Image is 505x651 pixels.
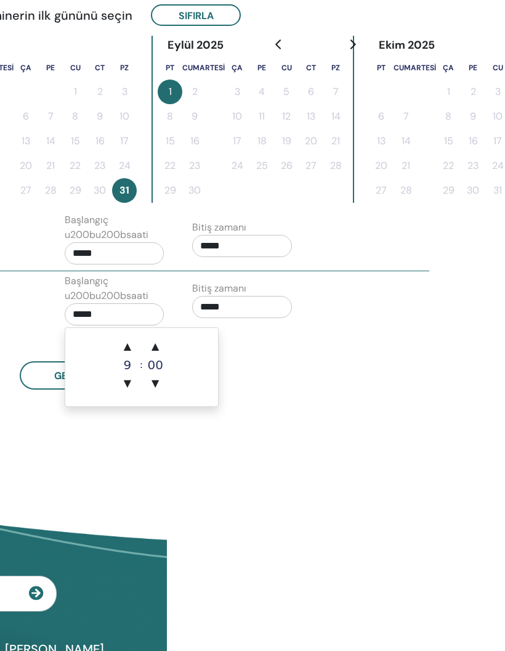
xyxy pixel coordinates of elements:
font: 31 [493,184,502,197]
font: 2 [97,85,103,98]
font: Cumartesi [394,63,436,73]
font: ▼ [151,377,159,389]
font: 25 [256,159,268,172]
font: 3 [122,85,127,98]
th: Cumartesi [299,55,323,80]
font: 9 [470,110,476,123]
font: ▲ [151,340,159,352]
font: 7 [403,110,409,123]
font: 29 [164,184,176,197]
font: 9 [123,358,131,372]
font: 16 [95,134,105,147]
font: Başlangıç ​​u200bu200bsaati [65,274,148,302]
font: 8 [72,110,78,123]
font: 4 [259,85,265,98]
font: 24 [232,159,243,172]
font: 6 [23,110,29,123]
font: 9 [192,110,198,123]
font: 13 [377,134,386,147]
font: Geri [54,369,76,382]
font: 27 [305,159,317,172]
font: Ça [232,63,243,73]
font: 14 [402,134,411,147]
font: 28 [45,184,57,197]
font: 23 [189,159,200,172]
th: Cuma [274,55,299,80]
font: 24 [492,159,504,172]
font: Cumartesi [182,63,225,73]
font: 24 [119,159,131,172]
font: 14 [331,110,341,123]
font: 15 [71,134,80,147]
th: Çarşamba [436,55,461,80]
font: Pe [46,63,55,73]
font: Pt [166,63,174,73]
font: 1 [169,85,172,98]
font: 26 [281,159,293,172]
font: Ekim 2025 [379,38,435,52]
font: 30 [188,184,201,197]
font: Cu [493,63,503,73]
font: 2 [192,85,198,98]
font: Pz [120,63,129,73]
font: 23 [467,159,479,172]
font: Bitiş zamanı [192,282,246,295]
font: 11 [259,110,265,123]
font: ▼ [124,377,131,389]
font: 10 [493,110,503,123]
font: 20 [20,159,32,172]
font: 21 [331,134,340,147]
font: 29 [443,184,454,197]
font: 15 [166,134,175,147]
font: 17 [120,134,129,147]
font: 21 [46,159,55,172]
font: Sıfırla [179,9,214,22]
font: 17 [493,134,502,147]
font: 27 [376,184,387,197]
th: Perşembe [249,55,274,80]
font: 23 [94,159,105,172]
font: Bitiş zamanı [192,221,246,234]
font: Cu [281,63,292,73]
font: 22 [443,159,454,172]
font: 31 [119,184,129,197]
font: 14 [46,134,55,147]
th: Pazar [323,55,348,80]
font: 10 [232,110,242,123]
font: 12 [282,110,291,123]
font: 7 [48,110,54,123]
th: Çarşamba [14,55,38,80]
font: 13 [307,110,315,123]
font: 22 [70,159,81,172]
button: Sıfırla [151,4,241,26]
font: Eylül 2025 [168,38,224,52]
font: 1 [447,85,450,98]
font: 30 [94,184,106,197]
font: 10 [119,110,129,123]
th: Pazartesi [369,55,394,80]
th: Cumartesi [87,55,112,80]
font: 1 [74,85,77,98]
th: Çarşamba [225,55,249,80]
font: 20 [375,159,387,172]
font: 27 [20,184,31,197]
button: Geri [20,361,110,390]
font: 8 [167,110,173,123]
font: 6 [378,110,384,123]
font: 18 [257,134,267,147]
font: Cu [70,63,81,73]
font: 29 [70,184,81,197]
font: Pt [377,63,386,73]
font: Ct [95,63,105,73]
th: Salı [182,55,225,80]
font: 17 [233,134,241,147]
font: 7 [333,85,339,98]
font: ▲ [124,340,131,352]
font: 16 [190,134,200,147]
th: Perşembe [38,55,63,80]
font: 3 [235,85,240,98]
font: 20 [305,134,317,147]
font: 30 [467,184,479,197]
font: 21 [402,159,410,172]
font: 22 [164,159,176,172]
